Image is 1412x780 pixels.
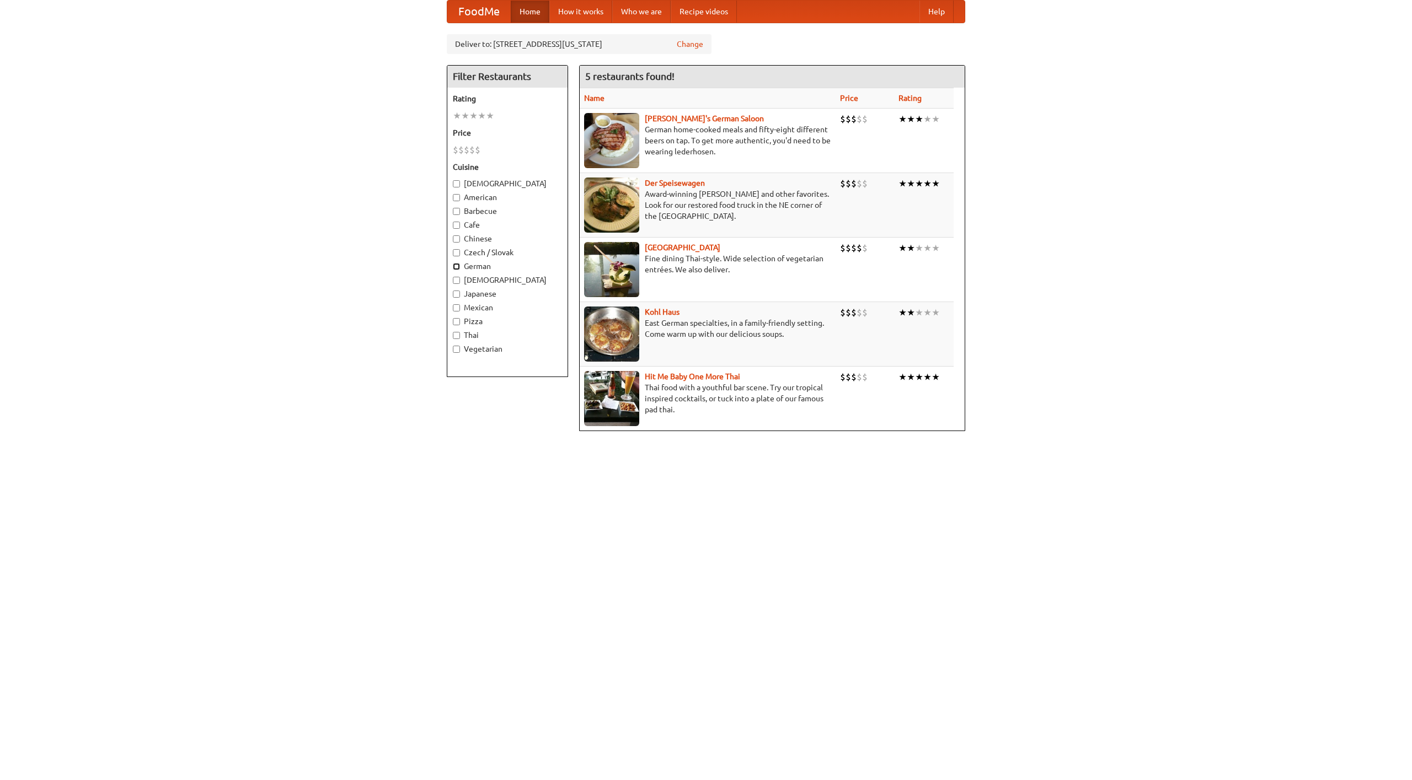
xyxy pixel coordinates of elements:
a: Who we are [612,1,671,23]
h4: Filter Restaurants [447,66,568,88]
h5: Price [453,127,562,138]
li: ★ [932,177,940,190]
li: $ [846,113,851,125]
li: ★ [486,110,494,122]
a: Recipe videos [671,1,737,23]
a: Der Speisewagen [645,179,705,187]
li: $ [846,306,851,319]
li: $ [862,242,868,254]
input: Japanese [453,291,460,298]
label: [DEMOGRAPHIC_DATA] [453,275,562,286]
a: How it works [549,1,612,23]
input: Vegetarian [453,346,460,353]
li: $ [862,306,868,319]
li: ★ [923,113,932,125]
p: German home-cooked meals and fifty-eight different beers on tap. To get more authentic, you'd nee... [584,124,831,157]
input: Cafe [453,222,460,229]
input: German [453,263,460,270]
li: $ [862,113,868,125]
img: satay.jpg [584,242,639,297]
div: Deliver to: [STREET_ADDRESS][US_STATE] [447,34,712,54]
a: Home [511,1,549,23]
li: $ [840,371,846,383]
input: Chinese [453,235,460,243]
a: Name [584,94,605,103]
li: $ [851,242,857,254]
li: ★ [923,306,932,319]
li: ★ [932,242,940,254]
label: American [453,192,562,203]
li: $ [846,371,851,383]
input: Barbecue [453,208,460,215]
label: Vegetarian [453,343,562,354]
li: ★ [932,371,940,383]
li: ★ [907,113,915,125]
label: Pizza [453,316,562,327]
input: Czech / Slovak [453,249,460,256]
li: ★ [478,110,486,122]
li: $ [458,144,464,156]
a: FoodMe [447,1,511,23]
img: babythai.jpg [584,371,639,426]
a: Rating [898,94,922,103]
input: American [453,194,460,201]
p: Fine dining Thai-style. Wide selection of vegetarian entrées. We also deliver. [584,253,831,275]
li: ★ [461,110,469,122]
li: ★ [923,242,932,254]
li: ★ [907,306,915,319]
a: [PERSON_NAME]'s German Saloon [645,114,764,123]
img: kohlhaus.jpg [584,306,639,362]
li: ★ [898,371,907,383]
a: Help [919,1,954,23]
li: ★ [923,371,932,383]
li: ★ [898,177,907,190]
li: ★ [907,242,915,254]
h5: Rating [453,93,562,104]
input: [DEMOGRAPHIC_DATA] [453,180,460,187]
input: [DEMOGRAPHIC_DATA] [453,277,460,284]
li: $ [857,306,862,319]
a: Change [677,39,703,50]
h5: Cuisine [453,162,562,173]
li: $ [475,144,480,156]
img: esthers.jpg [584,113,639,168]
label: [DEMOGRAPHIC_DATA] [453,178,562,189]
li: $ [851,113,857,125]
a: Kohl Haus [645,308,680,316]
label: Cafe [453,219,562,230]
li: $ [846,177,851,190]
li: $ [464,144,469,156]
li: $ [840,177,846,190]
p: Award-winning [PERSON_NAME] and other favorites. Look for our restored food truck in the NE corne... [584,189,831,222]
li: ★ [907,371,915,383]
li: ★ [923,177,932,190]
li: $ [857,113,862,125]
li: ★ [898,242,907,254]
label: Mexican [453,302,562,313]
li: ★ [915,177,923,190]
li: $ [851,177,857,190]
a: Hit Me Baby One More Thai [645,372,740,381]
label: Barbecue [453,206,562,217]
label: Chinese [453,233,562,244]
li: $ [862,177,868,190]
li: ★ [932,113,940,125]
li: $ [846,242,851,254]
li: ★ [898,113,907,125]
input: Thai [453,332,460,339]
img: speisewagen.jpg [584,177,639,233]
li: $ [857,371,862,383]
p: East German specialties, in a family-friendly setting. Come warm up with our delicious soups. [584,318,831,340]
input: Mexican [453,304,460,311]
li: ★ [907,177,915,190]
li: $ [857,177,862,190]
a: [GEOGRAPHIC_DATA] [645,243,720,252]
li: $ [851,371,857,383]
li: $ [851,306,857,319]
li: ★ [915,242,923,254]
label: Japanese [453,288,562,299]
